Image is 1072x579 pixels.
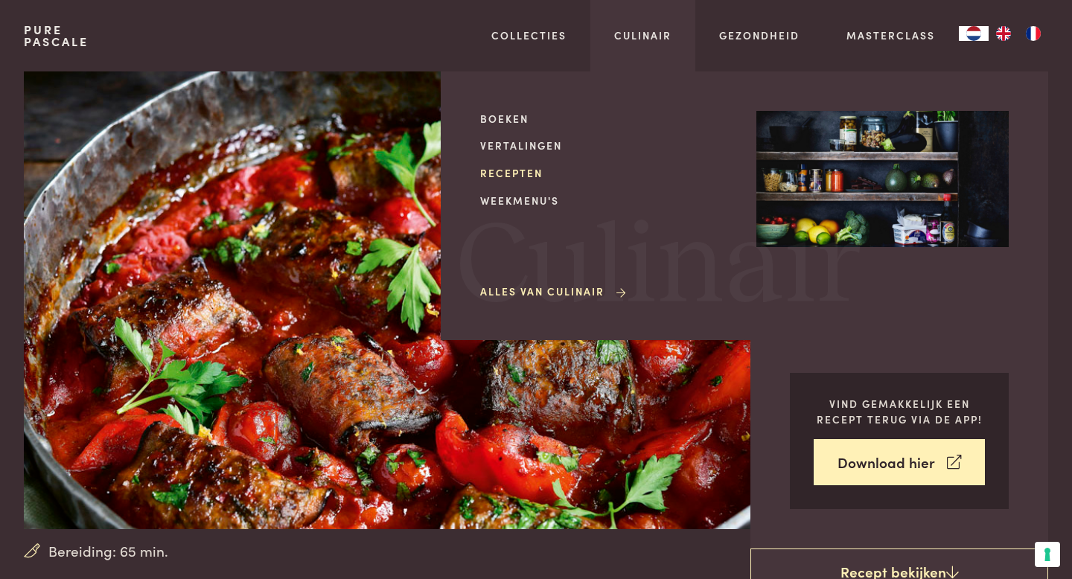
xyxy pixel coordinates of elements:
[846,28,935,43] a: Masterclass
[719,28,800,43] a: Gezondheid
[959,26,989,41] div: Language
[48,540,168,562] span: Bereiding: 65 min.
[480,111,733,127] a: Boeken
[959,26,1048,41] aside: Language selected: Nederlands
[989,26,1048,41] ul: Language list
[480,165,733,181] a: Recepten
[756,111,1009,248] img: Culinair
[814,439,985,486] a: Download hier
[480,138,733,153] a: Vertalingen
[480,284,628,299] a: Alles van Culinair
[1018,26,1048,41] a: FR
[614,28,671,43] a: Culinair
[24,24,89,48] a: PurePascale
[1035,542,1060,567] button: Uw voorkeuren voor toestemming voor trackingtechnologieën
[480,193,733,208] a: Weekmenu's
[24,71,786,529] img: Aubergine-gehaktrolletjes in tomatensaus
[814,396,985,426] p: Vind gemakkelijk een recept terug via de app!
[959,26,989,41] a: NL
[456,211,861,324] span: Culinair
[989,26,1018,41] a: EN
[491,28,567,43] a: Collecties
